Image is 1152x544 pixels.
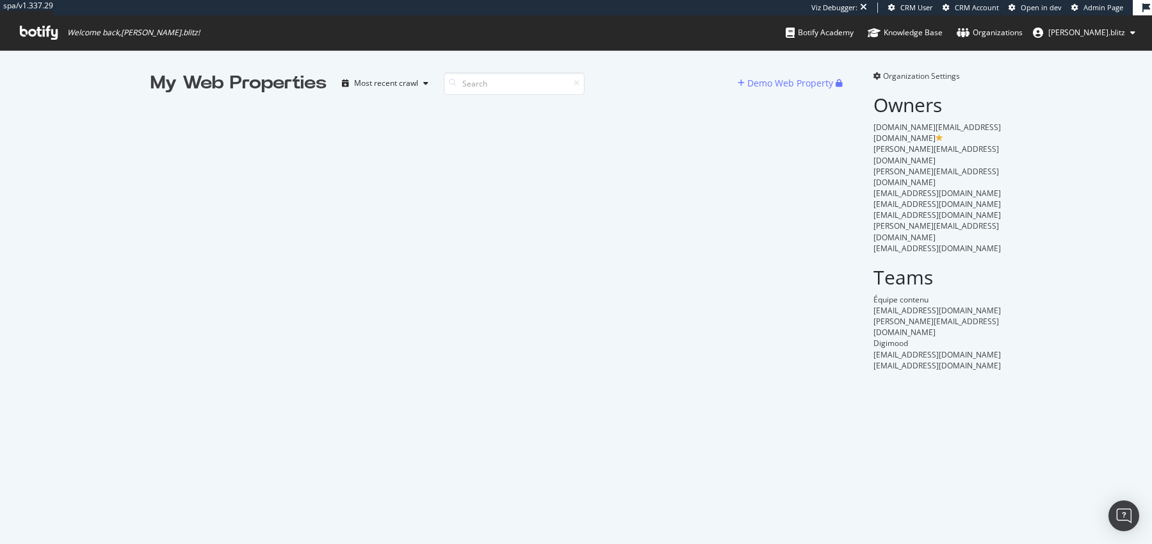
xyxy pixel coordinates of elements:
[873,220,999,242] span: [PERSON_NAME][EMAIL_ADDRESS][DOMAIN_NAME]
[1108,500,1139,531] div: Open Intercom Messenger
[873,338,1002,349] div: Digimood
[957,26,1023,39] div: Organizations
[873,188,1001,199] span: [EMAIL_ADDRESS][DOMAIN_NAME]
[150,70,327,96] div: My Web Properties
[943,3,999,13] a: CRM Account
[738,78,836,88] a: Demo Web Property
[873,349,1001,360] span: [EMAIL_ADDRESS][DOMAIN_NAME]
[888,3,933,13] a: CRM User
[1083,3,1123,12] span: Admin Page
[873,316,999,338] span: [PERSON_NAME][EMAIL_ADDRESS][DOMAIN_NAME]
[811,3,857,13] div: Viz Debugger:
[873,166,999,188] span: [PERSON_NAME][EMAIL_ADDRESS][DOMAIN_NAME]
[1009,3,1062,13] a: Open in dev
[67,28,200,38] span: Welcome back, [PERSON_NAME].blitz !
[354,79,418,87] div: Most recent crawl
[873,267,1002,288] h2: Teams
[957,15,1023,50] a: Organizations
[444,72,585,95] input: Search
[873,294,1002,305] div: Équipe contenu
[900,3,933,12] span: CRM User
[786,26,854,39] div: Botify Academy
[1023,22,1146,43] button: [PERSON_NAME].blitz
[873,199,1001,210] span: [EMAIL_ADDRESS][DOMAIN_NAME]
[337,73,434,94] button: Most recent crawl
[955,3,999,12] span: CRM Account
[873,94,1002,115] h2: Owners
[786,15,854,50] a: Botify Academy
[873,360,1001,371] span: [EMAIL_ADDRESS][DOMAIN_NAME]
[1071,3,1123,13] a: Admin Page
[1021,3,1062,12] span: Open in dev
[1048,27,1125,38] span: alexandre.blitz
[747,77,833,90] div: Demo Web Property
[873,144,999,165] span: [PERSON_NAME][EMAIL_ADDRESS][DOMAIN_NAME]
[868,26,943,39] div: Knowledge Base
[868,15,943,50] a: Knowledge Base
[883,70,960,81] span: Organization Settings
[873,122,1001,144] span: [DOMAIN_NAME][EMAIL_ADDRESS][DOMAIN_NAME]
[873,210,1001,220] span: [EMAIL_ADDRESS][DOMAIN_NAME]
[873,243,1001,254] span: [EMAIL_ADDRESS][DOMAIN_NAME]
[873,305,1001,316] span: [EMAIL_ADDRESS][DOMAIN_NAME]
[738,73,836,94] button: Demo Web Property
